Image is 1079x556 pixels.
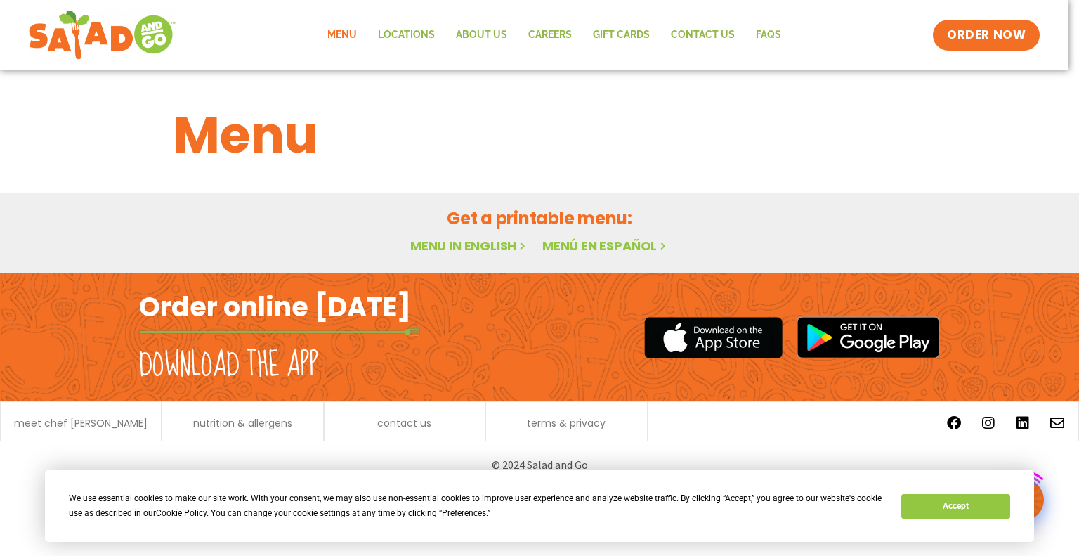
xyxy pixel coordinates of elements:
[445,19,518,51] a: About Us
[174,97,905,173] h1: Menu
[442,508,486,518] span: Preferences
[193,418,292,428] a: nutrition & allergens
[139,346,318,385] h2: Download the app
[28,7,176,63] img: new-SAG-logo-768×292
[174,206,905,231] h2: Get a printable menu:
[317,19,792,51] nav: Menu
[45,470,1034,542] div: Cookie Consent Prompt
[518,19,582,51] a: Careers
[745,19,792,51] a: FAQs
[367,19,445,51] a: Locations
[139,290,411,324] h2: Order online [DATE]
[146,455,933,474] p: © 2024 Salad and Go
[410,237,528,254] a: Menu in English
[139,328,420,336] img: fork
[527,418,606,428] a: terms & privacy
[377,418,431,428] a: contact us
[644,315,783,361] img: appstore
[156,508,207,518] span: Cookie Policy
[660,19,745,51] a: Contact Us
[542,237,669,254] a: Menú en español
[901,494,1009,519] button: Accept
[582,19,660,51] a: GIFT CARDS
[14,418,148,428] a: meet chef [PERSON_NAME]
[797,316,940,358] img: google_play
[933,20,1040,51] a: ORDER NOW
[69,491,884,521] div: We use essential cookies to make our site work. With your consent, we may also use non-essential ...
[317,19,367,51] a: Menu
[947,27,1026,44] span: ORDER NOW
